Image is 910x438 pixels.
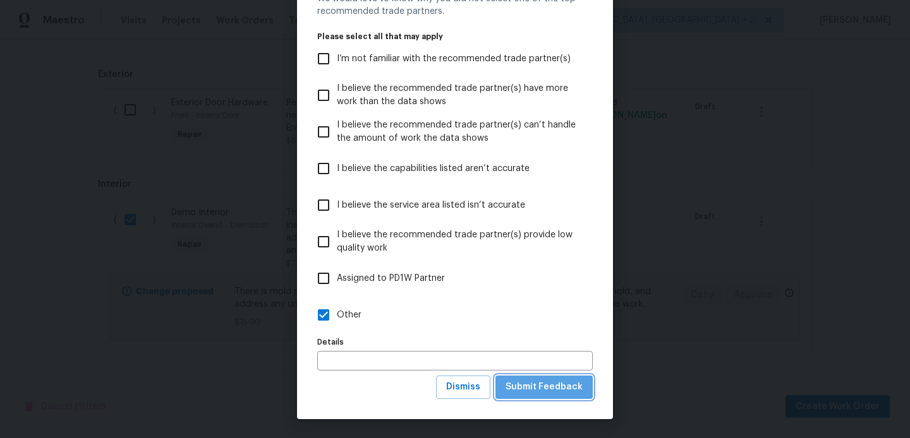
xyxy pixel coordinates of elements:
label: Details [317,338,593,346]
button: Submit Feedback [495,376,593,399]
legend: Please select all that may apply [317,33,593,40]
span: I believe the recommended trade partner(s) have more work than the data shows [337,82,583,109]
span: I’m not familiar with the recommended trade partner(s) [337,52,571,66]
button: Dismiss [436,376,490,399]
span: Submit Feedback [506,379,583,395]
span: Assigned to PD1W Partner [337,272,445,285]
span: I believe the capabilities listed aren’t accurate [337,162,530,175]
span: I believe the recommended trade partner(s) can’t handle the amount of work the data shows [337,119,583,145]
span: Other [337,309,361,322]
span: I believe the service area listed isn’t accurate [337,199,525,212]
span: Dismiss [446,379,480,395]
span: I believe the recommended trade partner(s) provide low quality work [337,228,583,255]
